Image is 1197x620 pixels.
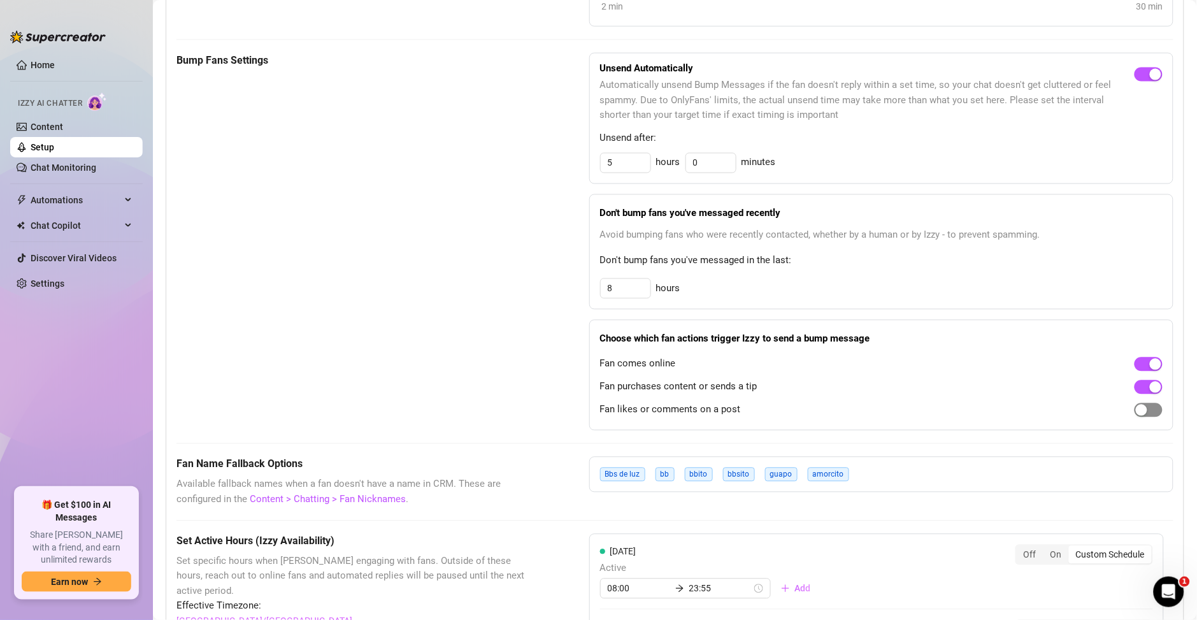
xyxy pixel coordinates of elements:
[1180,577,1190,587] span: 1
[93,577,102,586] span: arrow-right
[610,547,636,557] span: [DATE]
[685,468,713,482] span: bbito
[22,529,131,566] span: Share [PERSON_NAME] with a friend, and earn unlimited rewards
[10,31,106,43] img: logo-BBDzfeDw.svg
[31,122,63,132] a: Content
[51,577,88,587] span: Earn now
[176,534,526,549] h5: Set Active Hours (Izzy Availability)
[795,584,811,594] span: Add
[600,78,1135,123] span: Automatically unsend Bump Messages if the fan doesn't reply within a set time, so your chat doesn...
[656,282,680,297] span: hours
[600,208,781,219] strong: Don't bump fans you've messaged recently
[1069,546,1152,564] div: Custom Schedule
[742,155,776,171] span: minutes
[18,97,82,110] span: Izzy AI Chatter
[31,278,64,289] a: Settings
[600,131,1163,146] span: Unsend after:
[600,333,870,345] strong: Choose which fan actions trigger Izzy to send a bump message
[1043,546,1069,564] div: On
[808,468,849,482] span: amorcito
[17,221,25,230] img: Chat Copilot
[31,215,121,236] span: Chat Copilot
[600,254,1163,269] span: Don't bump fans you've messaged in the last:
[176,599,526,614] span: Effective Timezone:
[600,62,694,74] strong: Unsend Automatically
[600,228,1163,243] span: Avoid bumping fans who were recently contacted, whether by a human or by Izzy - to prevent spamming.
[87,92,107,111] img: AI Chatter
[600,468,645,482] span: Bbs de luz
[31,253,117,263] a: Discover Viral Videos
[176,554,526,600] span: Set specific hours when [PERSON_NAME] engaging with fans. Outside of these hours, reach out to on...
[31,190,121,210] span: Automations
[600,403,741,418] span: Fan likes or comments on a post
[675,584,684,593] span: arrow-right
[176,457,526,472] h5: Fan Name Fallback Options
[600,380,757,395] span: Fan purchases content or sends a tip
[22,499,131,524] span: 🎁 Get $100 in AI Messages
[771,579,821,599] button: Add
[31,142,54,152] a: Setup
[656,468,675,482] span: bb
[1154,577,1184,607] iframe: Intercom live chat
[1017,546,1043,564] div: Off
[600,357,676,372] span: Fan comes online
[781,584,790,593] span: plus
[176,53,526,68] h5: Bump Fans Settings
[608,582,670,596] input: Start time
[176,477,526,507] span: Available fallback names when a fan doesn't have a name in CRM. These are configured in the .
[22,572,131,592] button: Earn nowarrow-right
[689,582,752,596] input: End time
[17,195,27,205] span: thunderbolt
[31,60,55,70] a: Home
[1015,545,1153,565] div: segmented control
[765,468,798,482] span: guapo
[656,155,680,171] span: hours
[723,468,755,482] span: bbsito
[250,494,406,505] a: Content > Chatting > Fan Nicknames
[31,162,96,173] a: Chat Monitoring
[600,561,821,577] span: Active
